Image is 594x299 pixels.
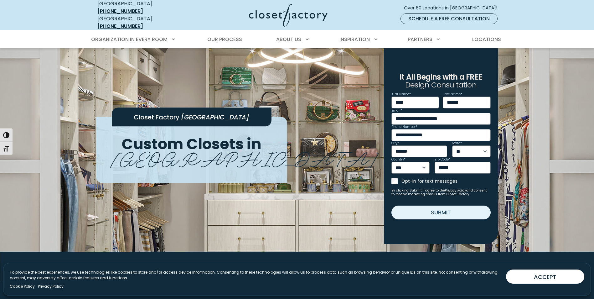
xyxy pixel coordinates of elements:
a: Cookie Policy [10,284,35,289]
img: Closet Factory Logo [249,4,328,27]
span: About Us [276,36,301,43]
label: Last Name [443,93,462,96]
label: State [452,142,462,145]
a: [PHONE_NUMBER] [97,8,143,15]
span: Custom Closets in [121,134,261,155]
label: Country [391,158,405,161]
label: City [391,142,399,145]
span: [GEOGRAPHIC_DATA] [111,143,378,171]
label: Opt-in for text messages [401,178,491,184]
a: [PHONE_NUMBER] [97,23,143,30]
p: To provide the best experiences, we use technologies like cookies to store and/or access device i... [10,270,501,281]
span: Organization in Every Room [91,36,168,43]
a: Privacy Policy [38,284,64,289]
span: Partners [408,36,432,43]
span: Closet Factory [134,113,179,122]
small: By clicking Submit, I agree to the and consent to receive marketing emails from Closet Factory. [391,189,491,196]
a: Privacy Policy [445,188,466,193]
span: It All Begins with a FREE [400,72,482,82]
a: Over 60 Locations in [GEOGRAPHIC_DATA]! [404,3,503,13]
span: Our Process [207,36,242,43]
label: First Name [392,93,411,96]
nav: Primary Menu [87,31,508,48]
label: Email [391,109,402,112]
a: Schedule a Free Consultation [400,13,498,24]
label: Zip Code [435,158,450,161]
span: [GEOGRAPHIC_DATA] [181,113,249,122]
div: [GEOGRAPHIC_DATA] [97,15,188,30]
span: Locations [472,36,501,43]
span: Over 60 Locations in [GEOGRAPHIC_DATA]! [404,5,502,11]
span: Design Consultation [405,80,477,90]
span: Inspiration [339,36,370,43]
button: Submit [391,206,491,219]
button: ACCEPT [506,270,584,284]
label: Phone Number [391,125,417,129]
